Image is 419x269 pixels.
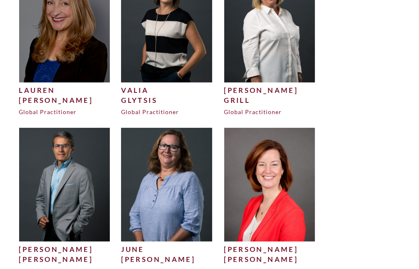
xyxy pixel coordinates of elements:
[224,244,315,254] div: [PERSON_NAME]
[121,95,212,105] div: Glytsis
[121,254,212,264] div: [PERSON_NAME]
[224,254,315,264] div: [PERSON_NAME]
[121,108,212,116] div: Global Practitioner
[224,108,315,116] div: Global Practitioner
[19,244,110,254] div: [PERSON_NAME]
[19,128,110,242] img: Edgar-G-500x625.jpg
[224,95,315,105] div: Grill
[19,85,110,95] div: Lauren
[121,128,212,242] img: June-H-edited-500x625.jpg
[19,95,110,105] div: [PERSON_NAME]
[224,128,315,242] img: Julia-Harig-7-500x625.jpg
[121,244,212,254] div: June
[224,85,315,95] div: [PERSON_NAME]
[121,85,212,95] div: Valia
[19,108,110,116] div: Global Practitioner
[19,254,110,264] div: [PERSON_NAME]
